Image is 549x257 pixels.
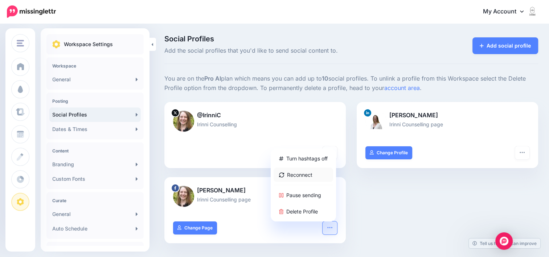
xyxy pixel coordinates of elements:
img: menu.png [17,40,24,46]
a: General [49,72,141,87]
h4: Content [52,148,138,154]
p: [PERSON_NAME] [365,111,529,120]
p: You are on the plan which means you can add up to social profiles. To unlink a profile from this ... [164,74,538,93]
a: account area [384,84,420,91]
img: 1615310500018-bsa105910.png [365,111,386,132]
p: @IrinniC [173,111,337,120]
a: Auto Schedule [49,221,141,236]
a: Social Profiles [49,107,141,122]
a: Dates & Times [49,122,141,136]
img: 12439186_1098778906810895_5472160748115262713_n-bsa105909.jpg [173,186,194,207]
p: Irinni Counselling [173,120,337,128]
a: Delete Profile [274,204,333,219]
img: O3zsnTyi-59028.jpg [173,111,194,132]
a: Branding [49,157,141,172]
a: Add social profile [472,37,538,54]
p: Irinni Counselling page [173,195,337,204]
a: Pause sending [274,188,333,202]
b: 10 [322,75,328,82]
a: Custom Fonts [49,172,141,186]
a: Change Page [173,221,217,234]
p: Workspace Settings [64,40,113,49]
a: Turn hashtags off [274,151,333,166]
a: Reconnect [274,168,333,182]
img: settings.png [52,40,60,48]
img: Missinglettr [7,5,56,18]
div: Open Intercom Messenger [495,232,513,250]
h4: Curate [52,198,138,203]
a: My Account [476,3,538,21]
span: Social Profiles [164,35,410,42]
b: Pro AI [204,75,221,82]
h4: Posting [52,98,138,104]
p: Irinni Counselling page [365,120,529,128]
a: Tell us how we can improve [469,238,540,248]
h4: Workspace [52,63,138,69]
span: Add the social profiles that you'd like to send social content to. [164,46,410,56]
a: Change Profile [365,146,412,159]
p: [PERSON_NAME] [173,186,337,195]
a: General [49,207,141,221]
